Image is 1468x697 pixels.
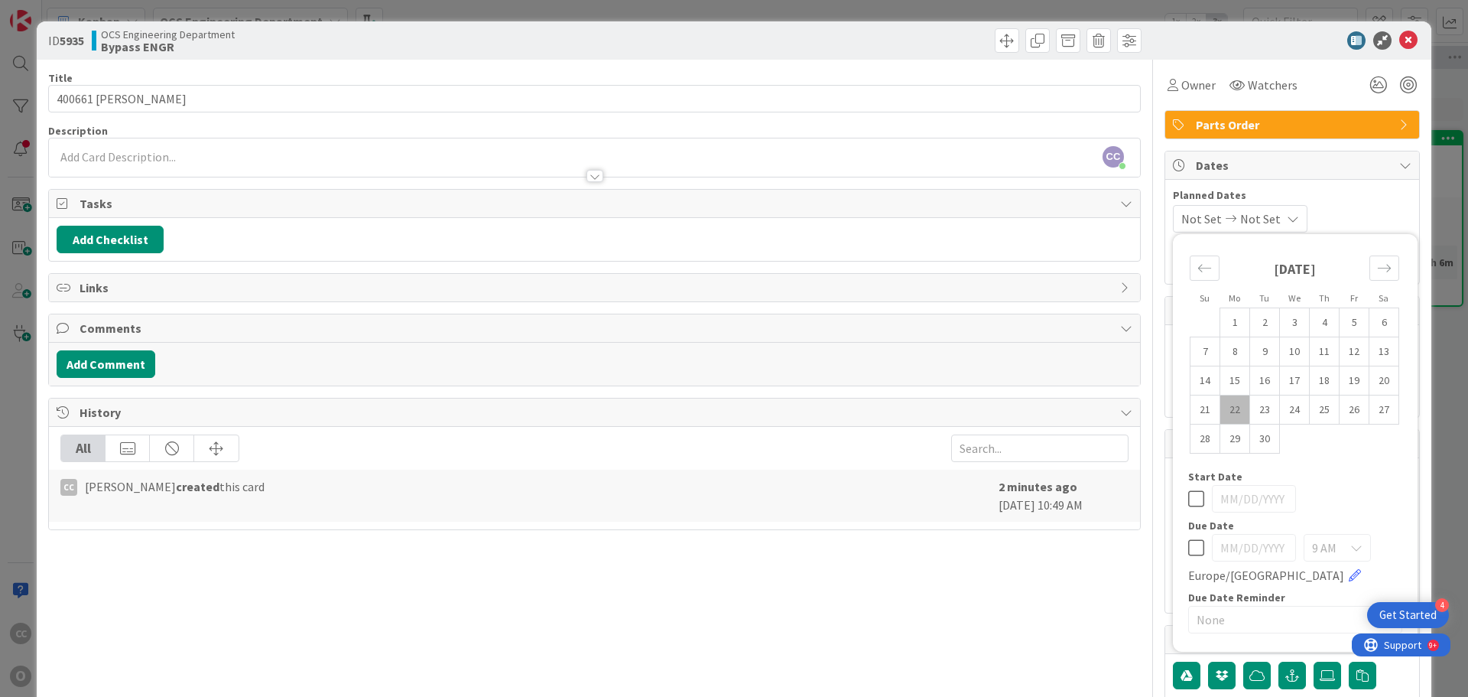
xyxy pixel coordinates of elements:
td: Choose Thursday, 09/25/2025 12:00 PM as your check-in date. It’s available. [1310,396,1340,425]
b: 2 minutes ago [999,479,1077,494]
div: Calendar [1173,242,1416,471]
td: Choose Wednesday, 09/10/2025 12:00 PM as your check-in date. It’s available. [1280,337,1310,366]
b: created [176,479,219,494]
td: Choose Monday, 09/15/2025 12:00 PM as your check-in date. It’s available. [1220,366,1250,396]
input: Search... [951,435,1129,462]
small: Su [1200,292,1210,304]
td: Choose Saturday, 09/13/2025 12:00 PM as your check-in date. It’s available. [1369,337,1399,366]
label: Title [48,71,73,85]
td: Choose Saturday, 09/06/2025 12:00 PM as your check-in date. It’s available. [1369,308,1399,337]
div: All [61,435,106,461]
td: Choose Sunday, 09/14/2025 12:00 PM as your check-in date. It’s available. [1190,366,1220,396]
td: Choose Thursday, 09/11/2025 12:00 PM as your check-in date. It’s available. [1310,337,1340,366]
div: Move forward to switch to the next month. [1369,256,1399,281]
td: Choose Friday, 09/12/2025 12:00 PM as your check-in date. It’s available. [1340,337,1369,366]
div: Open Get Started checklist, remaining modules: 4 [1367,602,1449,628]
td: Choose Thursday, 09/04/2025 12:00 PM as your check-in date. It’s available. [1310,308,1340,337]
td: Choose Friday, 09/19/2025 12:00 PM as your check-in date. It’s available. [1340,366,1369,396]
td: Choose Wednesday, 09/24/2025 12:00 PM as your check-in date. It’s available. [1280,396,1310,425]
td: Choose Monday, 09/22/2025 12:00 PM as your check-in date. It’s available. [1220,396,1250,425]
span: 9 AM [1312,537,1336,559]
td: Choose Friday, 09/26/2025 12:00 PM as your check-in date. It’s available. [1340,396,1369,425]
span: CC [1103,146,1124,168]
div: [DATE] 10:49 AM [999,477,1129,514]
span: None [1197,609,1368,630]
span: Not Set [1181,210,1222,228]
span: Start Date [1188,471,1242,482]
b: Bypass ENGR [101,41,235,53]
div: 9+ [77,6,85,18]
span: Due Date [1188,520,1234,531]
div: CC [60,479,77,496]
span: Links [80,278,1112,297]
span: Dates [1196,156,1392,174]
small: Tu [1259,292,1269,304]
button: Add Checklist [57,226,164,253]
td: Choose Tuesday, 09/09/2025 12:00 PM as your check-in date. It’s available. [1250,337,1280,366]
td: Choose Saturday, 09/20/2025 12:00 PM as your check-in date. It’s available. [1369,366,1399,396]
td: Choose Friday, 09/05/2025 12:00 PM as your check-in date. It’s available. [1340,308,1369,337]
td: Choose Monday, 09/01/2025 12:00 PM as your check-in date. It’s available. [1220,308,1250,337]
td: Choose Wednesday, 09/17/2025 12:00 PM as your check-in date. It’s available. [1280,366,1310,396]
td: Choose Sunday, 09/07/2025 12:00 PM as your check-in date. It’s available. [1190,337,1220,366]
span: Watchers [1248,76,1297,94]
td: Choose Sunday, 09/21/2025 12:00 PM as your check-in date. It’s available. [1190,396,1220,425]
input: type card name here... [48,85,1141,112]
b: 5935 [60,33,84,48]
small: We [1288,292,1301,304]
td: Choose Tuesday, 09/30/2025 12:00 PM as your check-in date. It’s available. [1250,425,1280,454]
span: Planned Dates [1173,187,1411,204]
span: Parts Order [1196,116,1392,134]
div: Move backward to switch to the previous month. [1190,256,1220,281]
td: Choose Tuesday, 09/02/2025 12:00 PM as your check-in date. It’s available. [1250,308,1280,337]
td: Choose Saturday, 09/27/2025 12:00 PM as your check-in date. It’s available. [1369,396,1399,425]
div: Get Started [1379,607,1437,623]
td: Choose Tuesday, 09/23/2025 12:00 PM as your check-in date. It’s available. [1250,396,1280,425]
td: Choose Tuesday, 09/16/2025 12:00 PM as your check-in date. It’s available. [1250,366,1280,396]
span: [PERSON_NAME] this card [85,477,265,496]
td: Choose Thursday, 09/18/2025 12:00 PM as your check-in date. It’s available. [1310,366,1340,396]
small: Sa [1379,292,1388,304]
small: Mo [1229,292,1240,304]
span: History [80,403,1112,422]
span: Support [32,2,70,21]
span: ID [48,31,84,50]
span: Tasks [80,194,1112,213]
td: Choose Sunday, 09/28/2025 12:00 PM as your check-in date. It’s available. [1190,425,1220,454]
td: Choose Monday, 09/29/2025 12:00 PM as your check-in date. It’s available. [1220,425,1250,454]
span: Comments [80,319,1112,337]
span: Description [48,124,108,138]
td: Choose Wednesday, 09/03/2025 12:00 PM as your check-in date. It’s available. [1280,308,1310,337]
td: Choose Monday, 09/08/2025 12:00 PM as your check-in date. It’s available. [1220,337,1250,366]
div: 4 [1435,598,1449,612]
span: Due Date Reminder [1188,592,1285,603]
span: OCS Engineering Department [101,28,235,41]
span: Owner [1181,76,1216,94]
span: Europe/[GEOGRAPHIC_DATA] [1188,566,1344,585]
input: MM/DD/YYYY [1212,534,1296,562]
span: Not Set [1240,210,1281,228]
small: Fr [1350,292,1358,304]
input: MM/DD/YYYY [1212,485,1296,513]
button: Add Comment [57,350,155,378]
small: Th [1319,292,1330,304]
strong: [DATE] [1274,260,1316,278]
